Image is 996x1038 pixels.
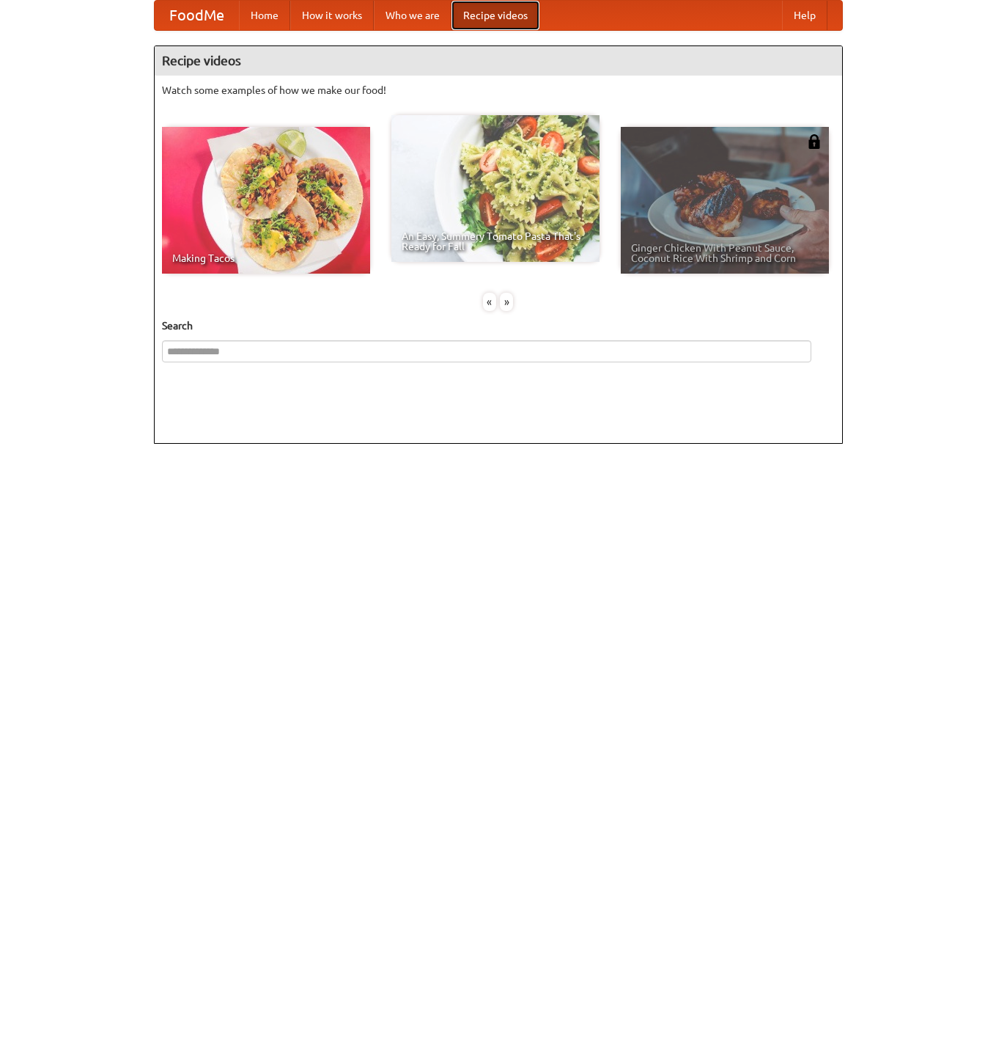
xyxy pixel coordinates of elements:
a: How it works [290,1,374,30]
span: An Easy, Summery Tomato Pasta That's Ready for Fall [402,231,589,252]
p: Watch some examples of how we make our food! [162,83,835,98]
div: « [483,293,496,311]
h4: Recipe videos [155,46,842,76]
a: Home [239,1,290,30]
a: An Easy, Summery Tomato Pasta That's Ready for Fall [391,115,600,262]
a: Recipe videos [451,1,539,30]
div: » [500,293,513,311]
span: Making Tacos [172,253,360,263]
h5: Search [162,318,835,333]
a: Help [782,1,827,30]
a: Who we are [374,1,451,30]
a: Making Tacos [162,127,370,274]
img: 483408.png [807,134,822,149]
a: FoodMe [155,1,239,30]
